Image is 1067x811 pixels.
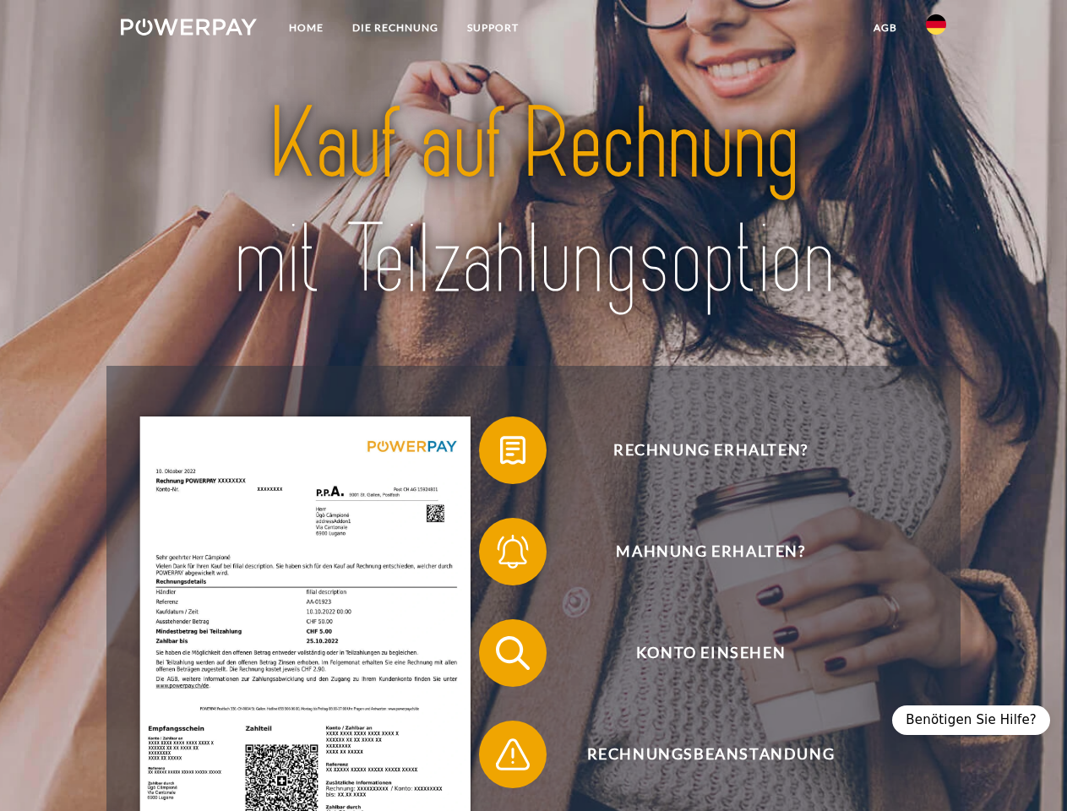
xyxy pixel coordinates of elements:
img: de [926,14,946,35]
button: Konto einsehen [479,619,918,687]
span: Mahnung erhalten? [504,518,917,585]
span: Konto einsehen [504,619,917,687]
button: Rechnung erhalten? [479,416,918,484]
img: qb_warning.svg [492,733,534,776]
div: Benötigen Sie Hilfe? [892,705,1050,735]
img: qb_bill.svg [492,429,534,471]
span: Rechnungsbeanstandung [504,721,917,788]
button: Mahnung erhalten? [479,518,918,585]
img: qb_search.svg [492,632,534,674]
img: title-powerpay_de.svg [161,81,906,324]
img: qb_bell.svg [492,531,534,573]
a: DIE RECHNUNG [338,13,453,43]
span: Rechnung erhalten? [504,416,917,484]
button: Rechnungsbeanstandung [479,721,918,788]
a: agb [859,13,912,43]
img: logo-powerpay-white.svg [121,19,257,35]
a: SUPPORT [453,13,533,43]
a: Home [275,13,338,43]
